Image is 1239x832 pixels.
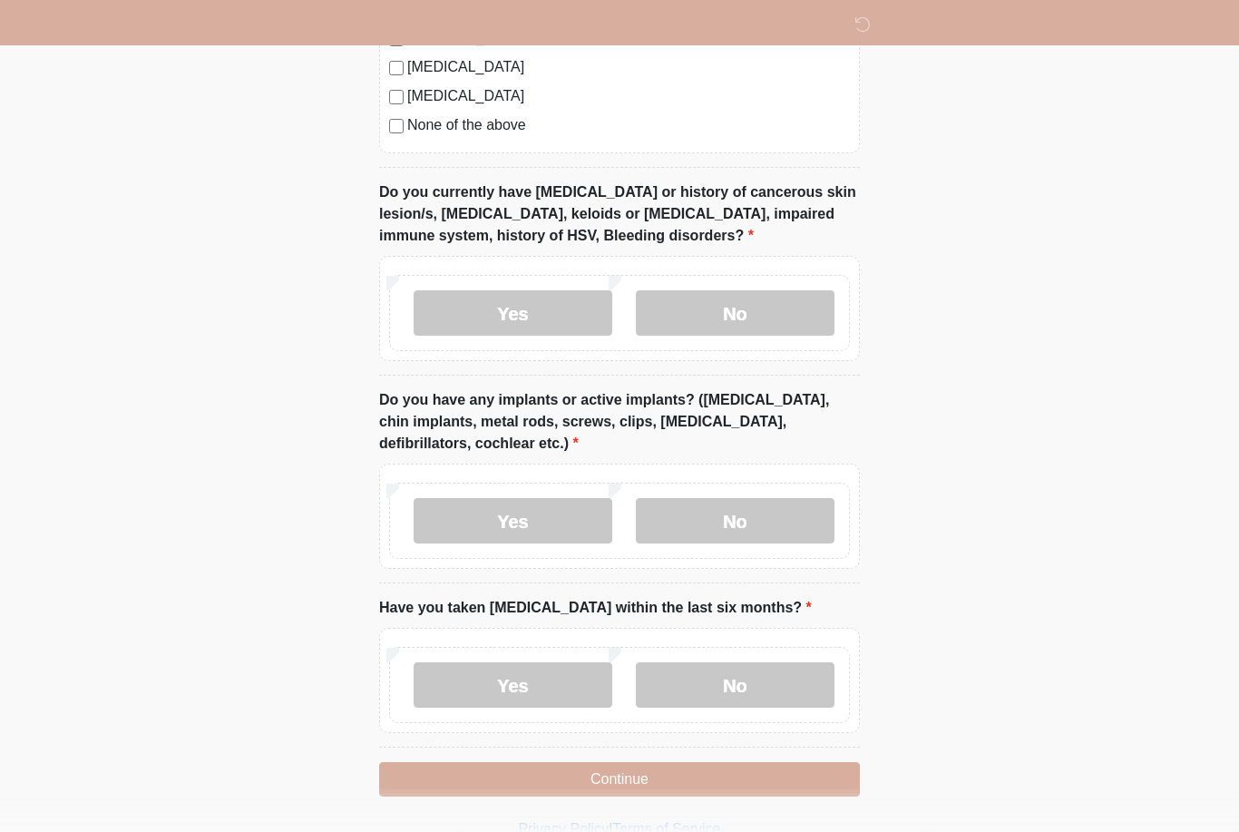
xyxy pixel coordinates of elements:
label: Do you currently have [MEDICAL_DATA] or history of cancerous skin lesion/s, [MEDICAL_DATA], keloi... [379,181,860,247]
label: Have you taken [MEDICAL_DATA] within the last six months? [379,597,812,619]
input: [MEDICAL_DATA] [389,90,404,104]
label: Yes [414,662,612,708]
label: [MEDICAL_DATA] [407,56,850,78]
img: DM Wellness & Aesthetics Logo [361,14,385,36]
label: No [636,662,834,708]
label: Yes [414,498,612,543]
label: [MEDICAL_DATA] [407,85,850,107]
label: No [636,290,834,336]
label: No [636,498,834,543]
label: Yes [414,290,612,336]
label: Do you have any implants or active implants? ([MEDICAL_DATA], chin implants, metal rods, screws, ... [379,389,860,455]
label: None of the above [407,114,850,136]
button: Continue [379,762,860,797]
input: [MEDICAL_DATA] [389,61,404,75]
input: None of the above [389,119,404,133]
